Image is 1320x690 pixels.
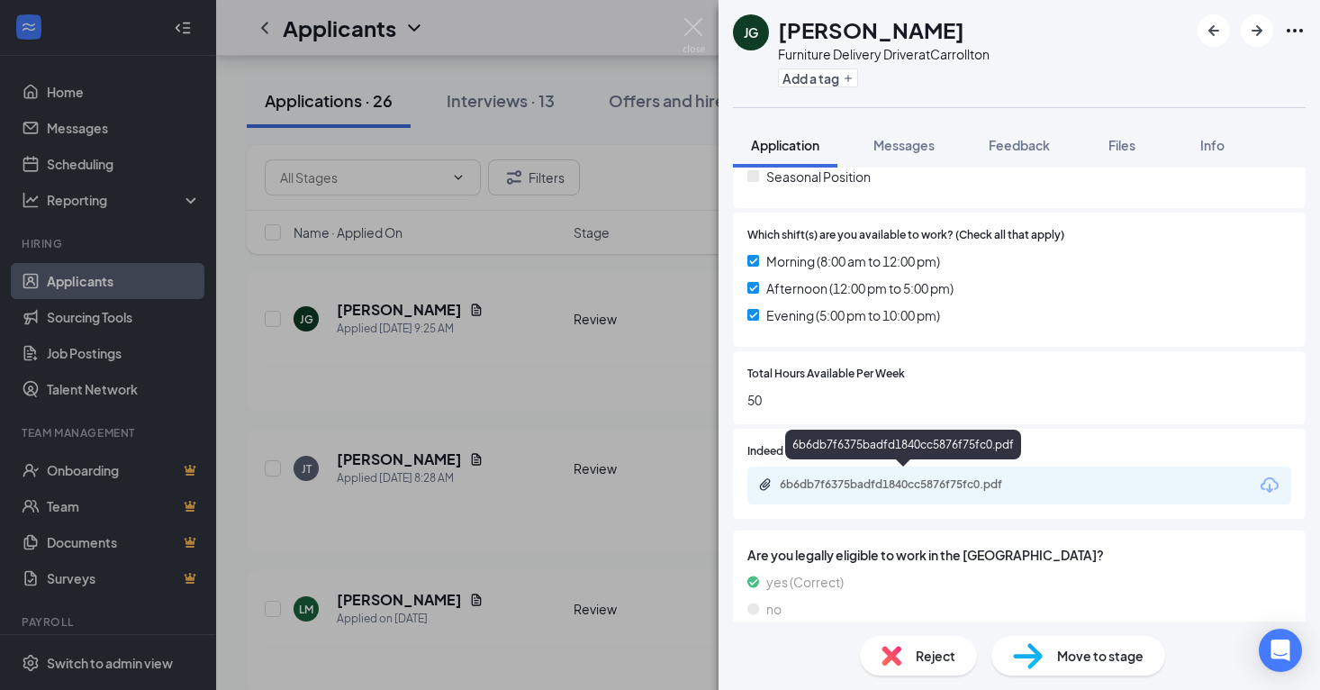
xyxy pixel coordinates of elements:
span: Which shift(s) are you available to work? (Check all that apply) [747,227,1064,244]
span: 50 [747,390,1291,410]
a: Paperclip6b6db7f6375badfd1840cc5876f75fc0.pdf [758,477,1050,495]
button: PlusAdd a tag [778,68,858,87]
svg: Ellipses [1284,20,1306,41]
svg: ArrowRight [1246,20,1268,41]
span: Morning (8:00 am to 12:00 pm) [766,251,940,271]
span: no [766,599,782,619]
span: Reject [916,646,955,666]
span: Feedback [989,137,1050,153]
span: yes (Correct) [766,572,844,592]
div: JG [744,23,758,41]
svg: ArrowLeftNew [1203,20,1225,41]
div: Furniture Delivery Driver at Carrollton [778,45,990,63]
span: Files [1108,137,1135,153]
svg: Paperclip [758,477,773,492]
h1: [PERSON_NAME] [778,14,964,45]
span: Afternoon (12:00 pm to 5:00 pm) [766,278,954,298]
button: ArrowLeftNew [1198,14,1230,47]
div: Open Intercom Messenger [1259,629,1302,672]
span: Info [1200,137,1225,153]
div: 6b6db7f6375badfd1840cc5876f75fc0.pdf [785,430,1021,459]
div: 6b6db7f6375badfd1840cc5876f75fc0.pdf [780,477,1032,492]
span: Application [751,137,819,153]
svg: Download [1259,475,1280,496]
svg: Plus [843,73,854,84]
span: Are you legally eligible to work in the [GEOGRAPHIC_DATA]? [747,545,1291,565]
span: Messages [873,137,935,153]
span: Evening (5:00 pm to 10:00 pm) [766,305,940,325]
span: Move to stage [1057,646,1144,666]
span: Total Hours Available Per Week [747,366,905,383]
span: Seasonal Position [766,167,871,186]
span: Indeed Resume [747,443,827,460]
button: ArrowRight [1241,14,1273,47]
